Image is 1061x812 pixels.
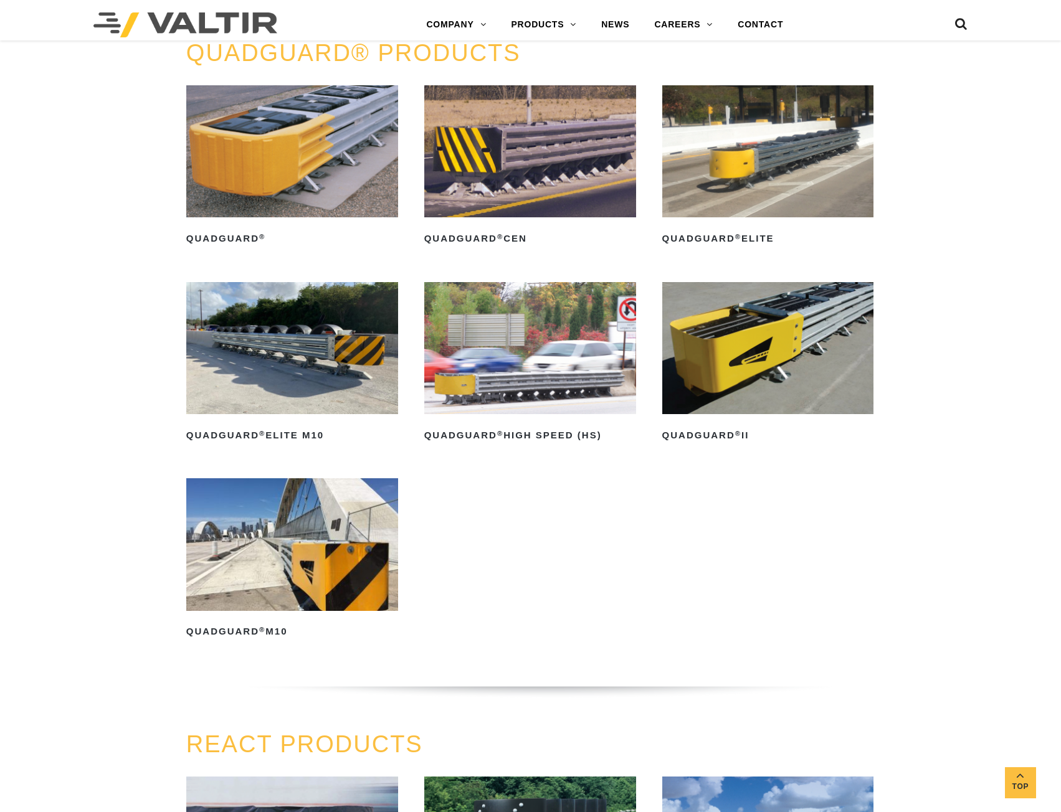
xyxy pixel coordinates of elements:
[414,12,498,37] a: COMPANY
[186,622,398,642] h2: QuadGuard M10
[589,12,642,37] a: NEWS
[498,12,589,37] a: PRODUCTS
[497,233,503,240] sup: ®
[424,425,636,445] h2: QuadGuard High Speed (HS)
[662,282,874,445] a: QuadGuard®II
[1005,780,1036,794] span: Top
[186,40,521,66] a: QUADGUARD® PRODUCTS
[424,229,636,248] h2: QuadGuard CEN
[497,430,503,437] sup: ®
[93,12,277,37] img: Valtir
[186,425,398,445] h2: QuadGuard Elite M10
[1005,767,1036,798] a: Top
[259,430,265,437] sup: ®
[662,85,874,248] a: QuadGuard®Elite
[735,430,741,437] sup: ®
[259,626,265,633] sup: ®
[424,282,636,445] a: QuadGuard®High Speed (HS)
[186,282,398,445] a: QuadGuard®Elite M10
[735,233,741,240] sup: ®
[186,85,398,248] a: QuadGuard®
[662,425,874,445] h2: QuadGuard II
[725,12,796,37] a: CONTACT
[424,85,636,248] a: QuadGuard®CEN
[186,731,423,757] a: REACT PRODUCTS
[259,233,265,240] sup: ®
[642,12,725,37] a: CAREERS
[662,229,874,248] h2: QuadGuard Elite
[186,229,398,248] h2: QuadGuard
[186,478,398,641] a: QuadGuard®M10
